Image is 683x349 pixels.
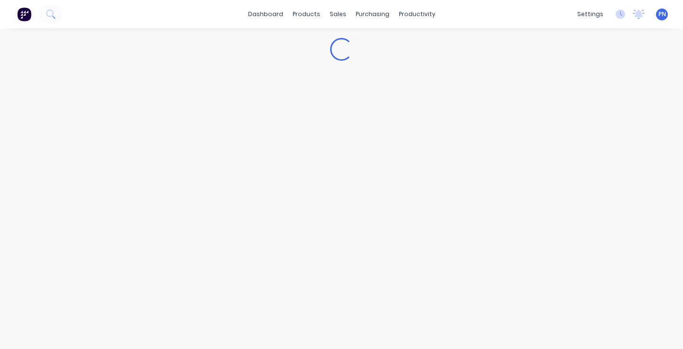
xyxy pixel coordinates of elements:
[17,7,31,21] img: Factory
[351,7,394,21] div: purchasing
[658,10,666,18] span: PN
[288,7,325,21] div: products
[572,7,608,21] div: settings
[394,7,440,21] div: productivity
[325,7,351,21] div: sales
[243,7,288,21] a: dashboard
